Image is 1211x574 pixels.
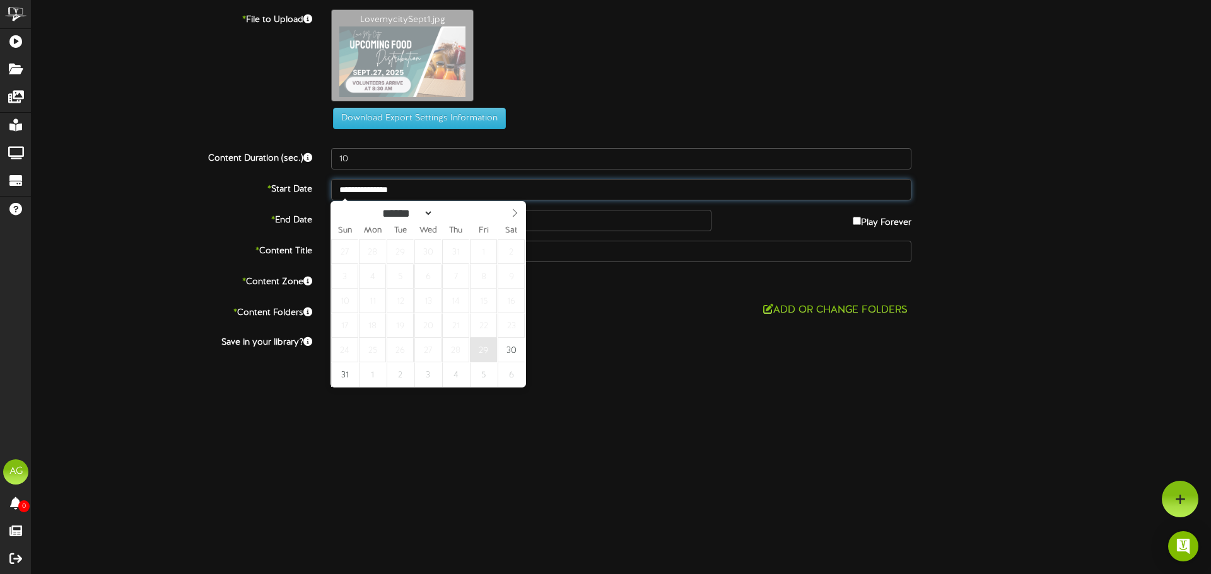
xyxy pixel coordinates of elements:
div: Open Intercom Messenger [1168,531,1198,561]
span: August 12, 2025 [387,289,414,313]
span: August 13, 2025 [414,289,442,313]
label: Content Duration (sec.) [22,148,322,165]
span: September 6, 2025 [498,362,525,387]
span: August 22, 2025 [470,313,497,338]
span: July 28, 2025 [359,239,386,264]
span: July 27, 2025 [331,239,358,264]
input: Year [433,207,479,220]
span: August 20, 2025 [414,313,442,338]
span: August 2, 2025 [498,239,525,264]
span: August 9, 2025 [498,264,525,289]
span: August 15, 2025 [470,289,497,313]
span: August 31, 2025 [331,362,358,387]
button: Add or Change Folders [759,302,911,318]
span: August 5, 2025 [387,264,414,289]
span: 0 [18,500,30,512]
span: August 29, 2025 [470,338,497,362]
label: Play Forever [853,210,911,229]
a: Download Export Settings Information [327,114,506,123]
label: End Date [22,210,322,227]
span: August 30, 2025 [498,338,525,362]
input: Play Forever [853,217,861,225]
span: August 27, 2025 [414,338,442,362]
span: August 16, 2025 [498,289,525,313]
span: Sun [331,227,359,235]
label: Content Folders [22,302,322,319]
span: Fri [470,227,498,235]
button: Download Export Settings Information [333,108,506,129]
input: Title of this Content [331,241,911,262]
span: September 1, 2025 [359,362,386,387]
span: August 8, 2025 [470,264,497,289]
span: August 6, 2025 [414,264,442,289]
span: August 17, 2025 [331,313,358,338]
span: August 1, 2025 [470,239,497,264]
span: August 3, 2025 [331,264,358,289]
span: September 2, 2025 [387,362,414,387]
span: August 19, 2025 [387,313,414,338]
span: September 4, 2025 [442,362,469,387]
span: August 28, 2025 [442,338,469,362]
span: August 4, 2025 [359,264,386,289]
span: Thu [442,227,470,235]
span: Tue [387,227,414,235]
div: AG [3,459,28,485]
span: Sat [498,227,525,235]
span: August 24, 2025 [331,338,358,362]
span: August 26, 2025 [387,338,414,362]
span: August 10, 2025 [331,289,358,313]
span: July 29, 2025 [387,239,414,264]
span: August 11, 2025 [359,289,386,313]
label: Content Zone [22,272,322,289]
span: September 3, 2025 [414,362,442,387]
span: August 23, 2025 [498,313,525,338]
span: September 5, 2025 [470,362,497,387]
span: August 14, 2025 [442,289,469,313]
label: Save in your library? [22,332,322,349]
span: July 31, 2025 [442,239,469,264]
label: File to Upload [22,9,322,26]
span: August 21, 2025 [442,313,469,338]
span: August 25, 2025 [359,338,386,362]
span: Mon [359,227,387,235]
label: Content Title [22,241,322,258]
label: Start Date [22,179,322,196]
span: Wed [414,227,442,235]
span: August 18, 2025 [359,313,386,338]
span: July 30, 2025 [414,239,442,264]
span: August 7, 2025 [442,264,469,289]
